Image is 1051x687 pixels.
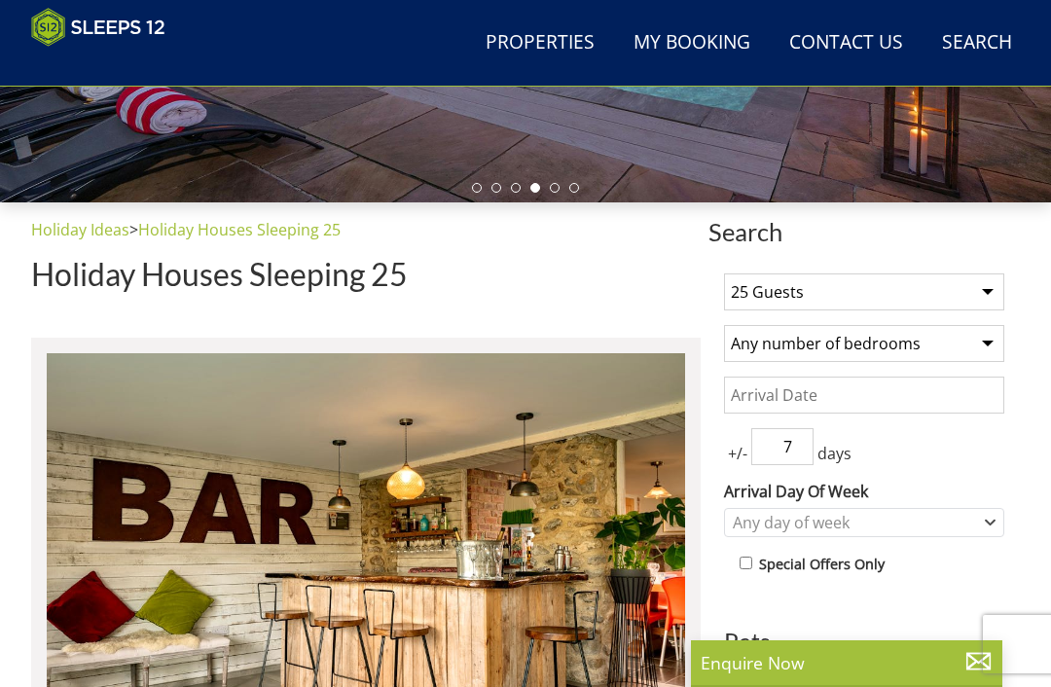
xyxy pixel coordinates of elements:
[626,21,758,65] a: My Booking
[31,219,129,240] a: Holiday Ideas
[724,629,1004,654] h3: Pets
[724,508,1004,537] div: Combobox
[934,21,1020,65] a: Search
[759,554,885,575] label: Special Offers Only
[31,8,165,47] img: Sleeps 12
[708,218,1020,245] span: Search
[814,442,855,465] span: days
[478,21,602,65] a: Properties
[724,480,1004,503] label: Arrival Day Of Week
[701,650,993,675] p: Enquire Now
[138,219,341,240] a: Holiday Houses Sleeping 25
[724,377,1004,414] input: Arrival Date
[21,58,226,75] iframe: Customer reviews powered by Trustpilot
[728,512,980,533] div: Any day of week
[31,257,701,291] h1: Holiday Houses Sleeping 25
[724,442,751,465] span: +/-
[129,219,138,240] span: >
[781,21,911,65] a: Contact Us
